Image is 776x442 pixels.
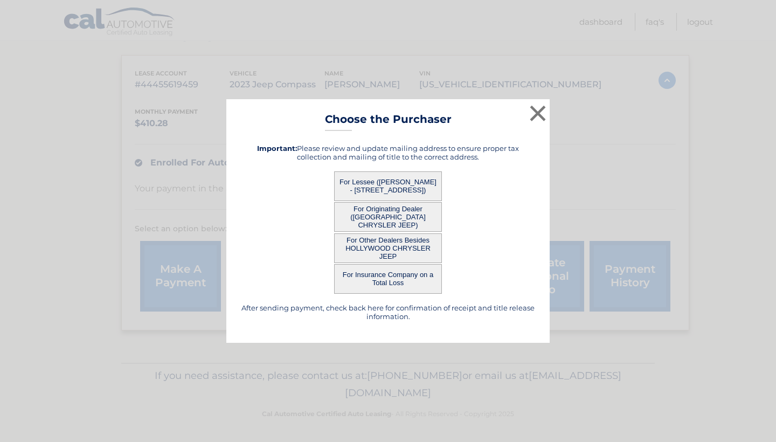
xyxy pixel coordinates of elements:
[334,233,442,263] button: For Other Dealers Besides HOLLYWOOD CHRYSLER JEEP
[325,113,452,132] h3: Choose the Purchaser
[527,102,549,124] button: ×
[334,264,442,294] button: For Insurance Company on a Total Loss
[240,303,536,321] h5: After sending payment, check back here for confirmation of receipt and title release information.
[334,171,442,201] button: For Lessee ([PERSON_NAME] - [STREET_ADDRESS])
[257,144,297,153] strong: Important:
[240,144,536,161] h5: Please review and update mailing address to ensure proper tax collection and mailing of title to ...
[334,202,442,232] button: For Originating Dealer ([GEOGRAPHIC_DATA] CHRYSLER JEEP)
